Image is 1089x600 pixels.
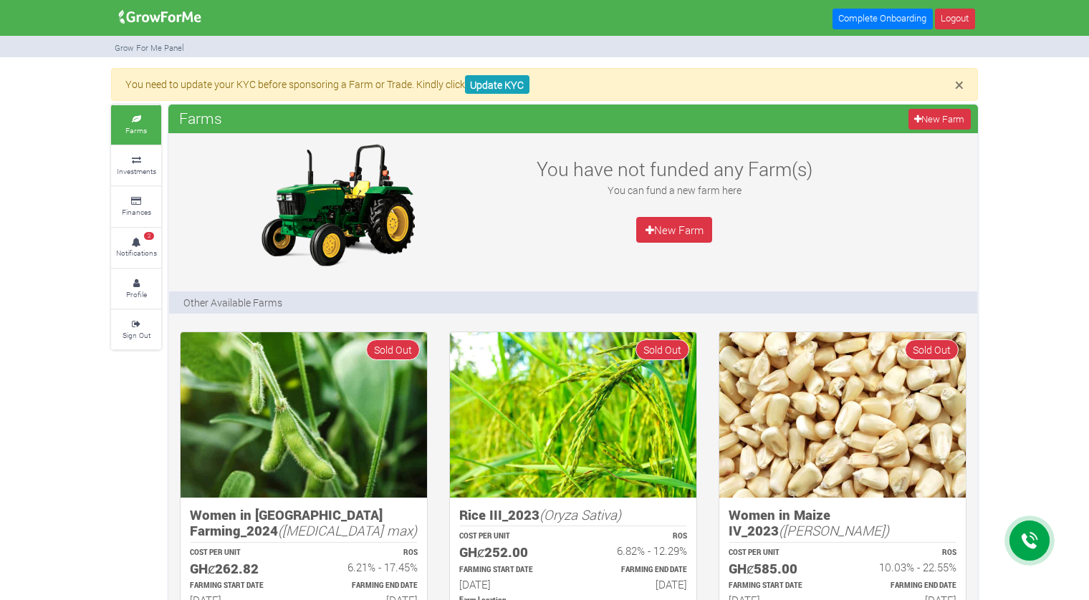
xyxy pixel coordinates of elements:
p: Estimated Farming End Date [586,565,687,576]
a: Sign Out [111,310,161,349]
a: Update KYC [465,75,529,95]
a: Complete Onboarding [833,9,933,29]
p: You need to update your KYC before sponsoring a Farm or Trade. Kindly click [125,77,964,92]
p: COST PER UNIT [459,531,560,542]
h5: GHȼ585.00 [729,561,830,577]
h5: Women in Maize IV_2023 [729,507,956,539]
small: Grow For Me Panel [115,42,184,53]
p: ROS [855,548,956,558]
p: ROS [317,548,418,558]
a: Logout [935,9,975,29]
p: COST PER UNIT [729,548,830,558]
h5: Rice III_2023 [459,507,687,523]
img: growforme image [181,332,427,498]
small: Notifications [116,248,157,258]
p: COST PER UNIT [190,548,291,558]
span: Sold Out [635,339,689,360]
img: growforme image [450,332,696,498]
a: New Farm [908,109,971,130]
img: growforme image [114,3,206,32]
span: Farms [176,104,226,132]
p: You can fund a new farm here [519,183,830,198]
p: Estimated Farming End Date [855,581,956,591]
h6: [DATE] [459,578,560,591]
h3: You have not funded any Farm(s) [519,158,830,180]
a: New Farm [636,217,712,243]
p: Other Available Farms [183,295,282,310]
span: Sold Out [905,339,959,360]
p: ROS [586,531,687,542]
i: ([MEDICAL_DATA] max) [278,521,417,539]
small: Profile [126,289,147,299]
h6: [DATE] [586,578,687,591]
span: × [955,74,964,95]
h5: GHȼ252.00 [459,544,560,561]
i: (Oryza Sativa) [539,505,621,523]
h5: Women in [GEOGRAPHIC_DATA] Farming_2024 [190,507,418,539]
img: growforme image [719,332,966,498]
small: Finances [122,207,151,217]
a: Farms [111,105,161,145]
small: Investments [117,166,156,176]
h6: 10.03% - 22.55% [855,561,956,574]
a: Investments [111,146,161,185]
img: growforme image [248,140,427,269]
span: Sold Out [366,339,420,360]
p: Estimated Farming Start Date [729,581,830,591]
a: 2 Notifications [111,228,161,268]
small: Sign Out [123,330,150,340]
i: ([PERSON_NAME]) [779,521,889,539]
button: Close [955,77,964,93]
h6: 6.82% - 12.29% [586,544,687,557]
h5: GHȼ262.82 [190,561,291,577]
p: Estimated Farming Start Date [190,581,291,591]
small: Farms [125,125,147,135]
a: Finances [111,187,161,226]
a: Profile [111,269,161,309]
h6: 6.21% - 17.45% [317,561,418,574]
p: Estimated Farming End Date [317,581,418,591]
span: 2 [144,232,154,241]
p: Estimated Farming Start Date [459,565,560,576]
